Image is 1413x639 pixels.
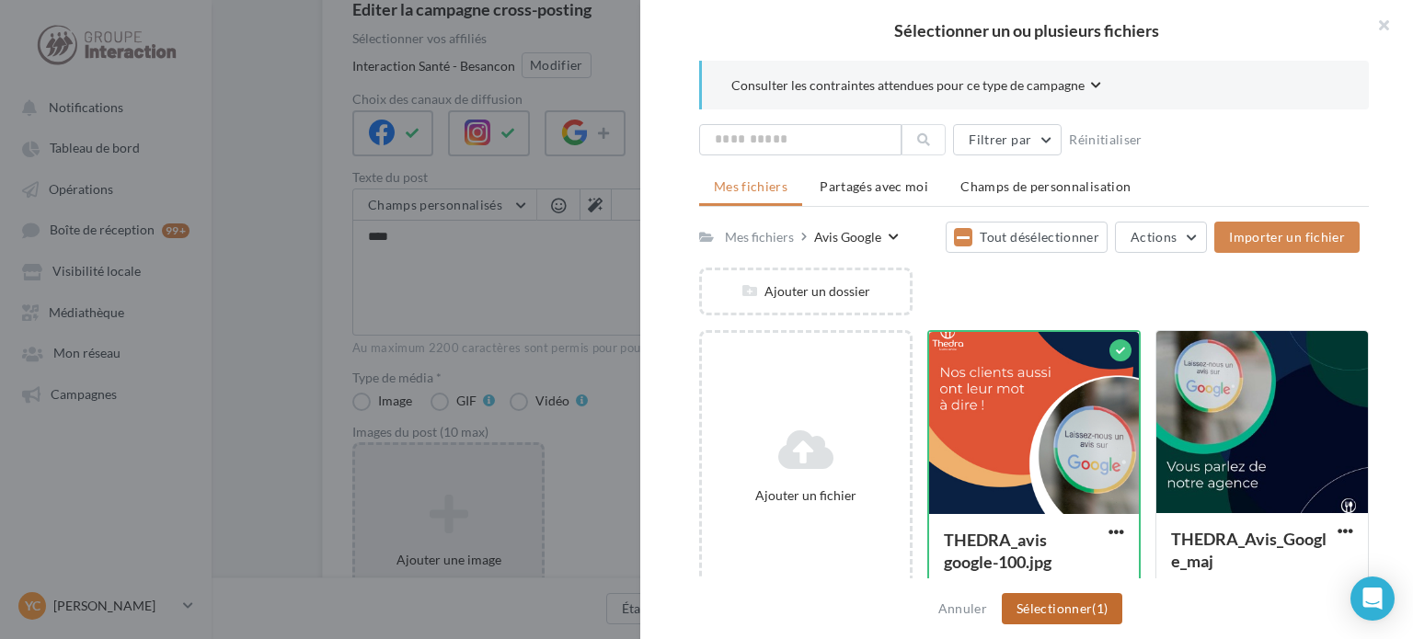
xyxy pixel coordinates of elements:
span: THEDRA_avis google-100.jpg [944,530,1051,572]
span: Mes fichiers [714,178,787,194]
button: Consulter les contraintes attendues pour ce type de campagne [731,75,1101,98]
button: Annuler [931,598,994,620]
h2: Sélectionner un ou plusieurs fichiers [670,22,1384,39]
span: Champs de personnalisation [960,178,1131,194]
span: Consulter les contraintes attendues pour ce type de campagne [731,76,1085,95]
span: Partagés avec moi [820,178,928,194]
div: Ajouter un dossier [702,282,910,301]
div: Format d'image: jpg [944,577,1124,594]
span: Importer un fichier [1229,229,1345,245]
div: Open Intercom Messenger [1350,576,1395,621]
div: Format d'image: jpg [1171,576,1353,593]
span: Actions [1131,229,1177,245]
button: Sélectionner(1) [1002,593,1122,624]
span: THEDRA_Avis_Google_maj [1171,529,1327,571]
button: Filtrer par [953,124,1062,155]
span: (1) [1092,600,1108,616]
button: Tout désélectionner [946,222,1108,253]
div: Ajouter un fichier [709,486,902,505]
button: Actions [1115,222,1207,253]
button: Importer un fichier [1214,222,1360,253]
div: Mes fichiers [725,228,794,246]
button: Réinitialiser [1062,129,1150,151]
div: Avis Google [814,228,881,246]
